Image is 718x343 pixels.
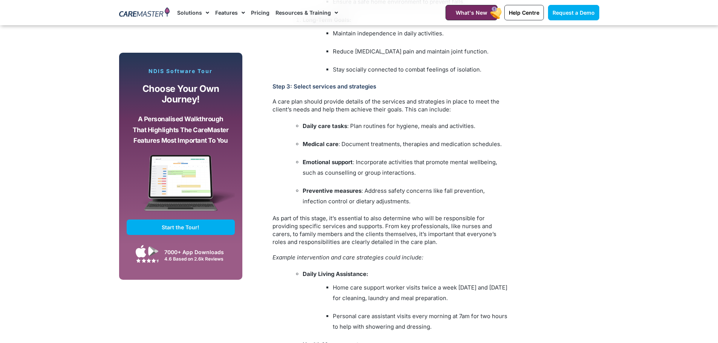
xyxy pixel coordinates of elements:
[553,9,595,16] span: Request a Demo
[273,254,423,261] i: Example intervention and care strategies could include:
[303,187,361,194] strong: Preventive measures
[509,9,539,16] span: Help Centre
[132,114,230,146] p: A personalised walkthrough that highlights the CareMaster features most important to you
[333,282,510,303] li: Home care support worker visits twice a week [DATE] and [DATE] for cleaning, laundry and meal pre...
[136,245,146,258] img: Apple App Store Icon
[303,157,510,178] li: : Incorporate activities that promote mental wellbeing, such as counselling or group interactions.
[127,220,235,235] a: Start the Tour!
[164,256,231,262] div: 4.6 Based on 2.6k Reviews
[303,270,368,277] strong: Daily Living Assistance:
[445,5,498,20] a: What's New
[164,248,231,256] div: 7000+ App Downloads
[333,311,510,332] li: Personal care assistant visits every morning at 7am for two hours to help with showering and dres...
[548,5,599,20] a: Request a Demo
[303,140,338,148] strong: Medical care
[303,186,510,207] li: : Address safety concerns like fall prevention, infection control or dietary adjustments.
[333,64,510,75] li: Stay socially connected to combat feelings of isolation.
[127,155,235,220] img: CareMaster Software Mockup on Screen
[127,68,235,75] p: NDIS Software Tour
[148,245,159,257] img: Google Play App Icon
[303,122,347,130] strong: Daily care tasks
[273,214,510,246] p: As part of this stage, it’s essential to also determine who will be responsible for providing spe...
[303,121,510,131] li: : Plan routines for hygiene, meals and activities.
[132,84,230,105] p: Choose your own journey!
[303,139,510,149] li: : Document treatments, therapies and medication schedules.
[119,7,170,18] img: CareMaster Logo
[136,258,159,263] img: Google Play Store App Review Stars
[162,224,199,230] span: Start the Tour!
[273,98,510,113] p: A care plan should provide details of the services and strategies in place to meet the client’s n...
[456,9,487,16] span: What's New
[333,28,510,39] li: Maintain independence in daily activities.
[303,159,353,166] strong: Emotional support
[273,83,510,90] h3: Step 3: Select services and strategies
[333,46,510,57] li: Reduce [MEDICAL_DATA] pain and maintain joint function.
[504,5,544,20] a: Help Centre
